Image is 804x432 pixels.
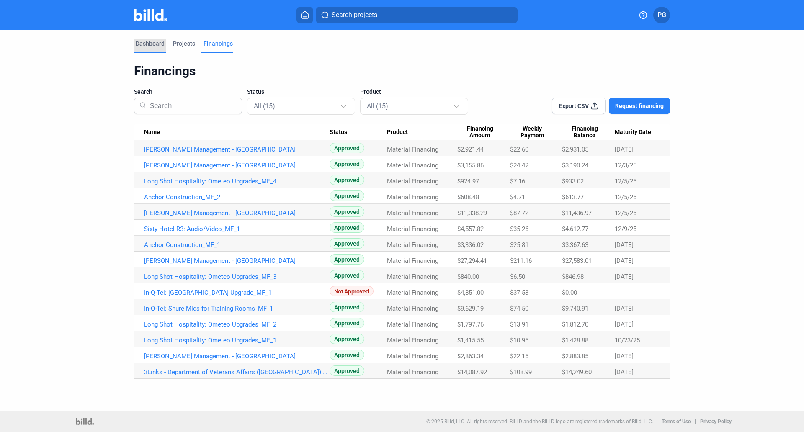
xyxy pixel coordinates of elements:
span: [DATE] [615,321,634,328]
img: Billd Company Logo [134,9,167,21]
span: Not Approved [330,286,374,296]
span: [DATE] [615,305,634,312]
div: Name [144,129,330,136]
span: $2,931.05 [562,146,588,153]
span: $211.16 [510,257,532,265]
p: | [695,419,696,424]
div: Product [387,129,458,136]
span: Approved [330,206,364,217]
a: Long Shot Hospitality: Ometeo Upgrades_MF_1 [144,337,330,344]
a: [PERSON_NAME] Management - [GEOGRAPHIC_DATA] [144,257,330,265]
span: PG [657,10,666,20]
p: © 2025 Billd, LLC. All rights reserved. BILLD and the BILLD logo are registered trademarks of Bil... [426,419,653,424]
span: $14,087.92 [457,368,487,376]
span: $24.42 [510,162,528,169]
span: Approved [330,175,364,185]
button: Search projects [316,7,518,23]
span: Material Financing [387,241,438,249]
span: $1,812.70 [562,321,588,328]
span: Financing Balance [562,125,607,139]
span: Material Financing [387,368,438,376]
mat-select-trigger: All (15) [254,102,275,110]
span: $11,436.97 [562,209,592,217]
span: $2,883.85 [562,352,588,360]
span: $11,338.29 [457,209,487,217]
span: 12/9/25 [615,225,636,233]
div: Projects [173,39,195,48]
span: $10.95 [510,337,528,344]
span: $7.16 [510,177,525,185]
span: $35.26 [510,225,528,233]
span: $4,851.00 [457,289,484,296]
span: 12/5/25 [615,193,636,201]
span: $87.72 [510,209,528,217]
span: 12/5/25 [615,177,636,185]
a: In-Q-Tel: Shure Mics for Training Rooms_MF_1 [144,305,330,312]
mat-select-trigger: All (15) [367,102,388,110]
span: Material Financing [387,209,438,217]
span: Material Financing [387,162,438,169]
a: [PERSON_NAME] Management - [GEOGRAPHIC_DATA] [144,352,330,360]
a: 3Links - Department of Veterans Affairs ([GEOGRAPHIC_DATA]) Media Services Division (MSD)_MF_1 [144,368,330,376]
span: [DATE] [615,257,634,265]
span: Approved [330,190,364,201]
span: Approved [330,254,364,265]
span: Material Financing [387,289,438,296]
span: Material Financing [387,177,438,185]
a: Long Shot Hospitality: Ometeo Upgrades_MF_3 [144,273,330,280]
div: Maturity Date [615,129,660,136]
span: Approved [330,302,364,312]
span: $924.97 [457,177,479,185]
span: Approved [330,318,364,328]
span: $4.71 [510,193,525,201]
span: $0.00 [562,289,577,296]
span: $840.00 [457,273,479,280]
span: $1,428.88 [562,337,588,344]
b: Privacy Policy [700,419,732,424]
span: Search projects [332,10,377,20]
span: $22.60 [510,146,528,153]
div: Financing Amount [457,125,510,139]
span: [DATE] [615,368,634,376]
button: Export CSV [552,98,606,114]
span: Approved [330,159,364,169]
span: 12/5/25 [615,209,636,217]
b: Terms of Use [662,419,691,424]
span: [DATE] [615,273,634,280]
a: [PERSON_NAME] Management - [GEOGRAPHIC_DATA] [144,209,330,217]
span: $22.15 [510,352,528,360]
span: Export CSV [559,102,589,110]
span: Approved [330,238,364,249]
a: In-Q-Tel: [GEOGRAPHIC_DATA] Upgrade_MF_1 [144,289,330,296]
span: $613.77 [562,193,584,201]
span: Material Financing [387,305,438,312]
span: Status [330,129,347,136]
span: [DATE] [615,352,634,360]
span: $6.50 [510,273,525,280]
span: Material Financing [387,193,438,201]
div: Financing Balance [562,125,615,139]
span: Financing Amount [457,125,502,139]
span: $3,336.02 [457,241,484,249]
span: $2,863.34 [457,352,484,360]
div: Status [330,129,387,136]
input: Search [147,95,237,117]
span: $1,415.55 [457,337,484,344]
span: $2,921.44 [457,146,484,153]
span: $14,249.60 [562,368,592,376]
span: $13.91 [510,321,528,328]
span: Material Financing [387,257,438,265]
span: $27,294.41 [457,257,487,265]
span: $3,155.86 [457,162,484,169]
span: Maturity Date [615,129,651,136]
span: Search [134,87,152,96]
span: $9,740.91 [562,305,588,312]
a: [PERSON_NAME] Management - [GEOGRAPHIC_DATA] [144,146,330,153]
span: Material Financing [387,337,438,344]
span: Request financing [615,102,664,110]
button: PG [653,7,670,23]
span: Status [247,87,264,96]
div: Financings [204,39,233,48]
span: Approved [330,334,364,344]
span: $74.50 [510,305,528,312]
